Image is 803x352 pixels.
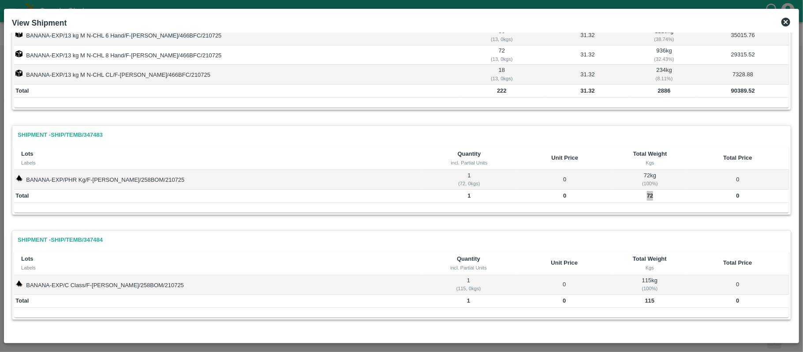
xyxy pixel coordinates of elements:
[736,192,739,199] b: 0
[516,275,613,295] td: 0
[631,65,697,84] td: 234 kg
[633,255,667,262] b: Total Weight
[633,75,696,82] div: ( 8.11 %)
[620,264,680,272] div: Kgs
[14,170,422,189] td: BANANA-EXP/PHR Kg/F-[PERSON_NAME]/258BOM/210725
[620,159,680,167] div: Kgs
[21,159,415,167] div: Labels
[731,87,755,94] b: 90389.52
[516,170,613,189] td: 0
[14,275,421,295] td: BANANA-EXP/C Class/F-[PERSON_NAME]/258BOM/210725
[15,30,22,37] img: box
[14,65,459,84] td: BANANA-EXP/13 kg M N-CHL CL/F-[PERSON_NAME]/466BFC/210725
[21,255,33,262] b: Lots
[461,55,543,63] div: ( 13, 0 kgs)
[697,45,789,65] td: 29315.52
[429,159,509,167] div: incl. Partial Units
[15,175,22,182] img: weight
[613,275,687,295] td: 115 kg
[459,26,544,45] td: 86
[631,26,697,45] td: 1118 kg
[687,170,789,189] td: 0
[461,75,543,82] div: ( 13, 0 kgs)
[14,26,459,45] td: BANANA-EXP/13 kg M N-CHL 6 Hand/F-[PERSON_NAME]/466BFC/210725
[14,232,106,248] a: Shipment -SHIP/TEMB/347484
[613,170,687,189] td: 72 kg
[15,70,22,77] img: box
[459,65,544,84] td: 18
[421,275,515,295] td: 1
[633,150,667,157] b: Total Weight
[15,192,29,199] b: Total
[497,87,507,94] b: 222
[21,150,33,157] b: Lots
[14,127,106,143] a: Shipment -SHIP/TEMB/347483
[461,35,543,43] div: ( 13, 0 kgs)
[423,285,515,292] div: ( 115, 0 kgs)
[633,35,696,43] div: ( 38.74 %)
[645,297,655,304] b: 115
[563,192,566,199] b: 0
[12,19,67,27] b: View Shipment
[544,45,631,65] td: 31.32
[15,280,22,287] img: weight
[736,297,739,304] b: 0
[21,264,414,272] div: Labels
[633,55,696,63] div: ( 32.43 %)
[723,259,752,266] b: Total Price
[459,45,544,65] td: 72
[544,65,631,84] td: 31.32
[551,259,578,266] b: Unit Price
[687,275,789,295] td: 0
[467,192,471,199] b: 1
[15,297,29,304] b: Total
[15,50,22,57] img: box
[697,26,789,45] td: 35015.76
[458,150,481,157] b: Quantity
[614,285,685,292] div: ( 100 %)
[457,255,480,262] b: Quantity
[15,87,29,94] b: Total
[580,87,595,94] b: 31.32
[631,45,697,65] td: 936 kg
[428,264,508,272] div: incl. Partial Units
[14,45,459,65] td: BANANA-EXP/13 kg M N-CHL 8 Hand/F-[PERSON_NAME]/466BFC/210725
[422,170,516,189] td: 1
[467,297,470,304] b: 1
[647,192,653,199] b: 72
[544,26,631,45] td: 31.32
[615,180,685,187] div: ( 100 %)
[423,180,515,187] div: ( 72, 0 kgs)
[563,297,566,304] b: 0
[552,154,579,161] b: Unit Price
[723,154,752,161] b: Total Price
[658,87,671,94] b: 2886
[697,65,789,84] td: 7328.88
